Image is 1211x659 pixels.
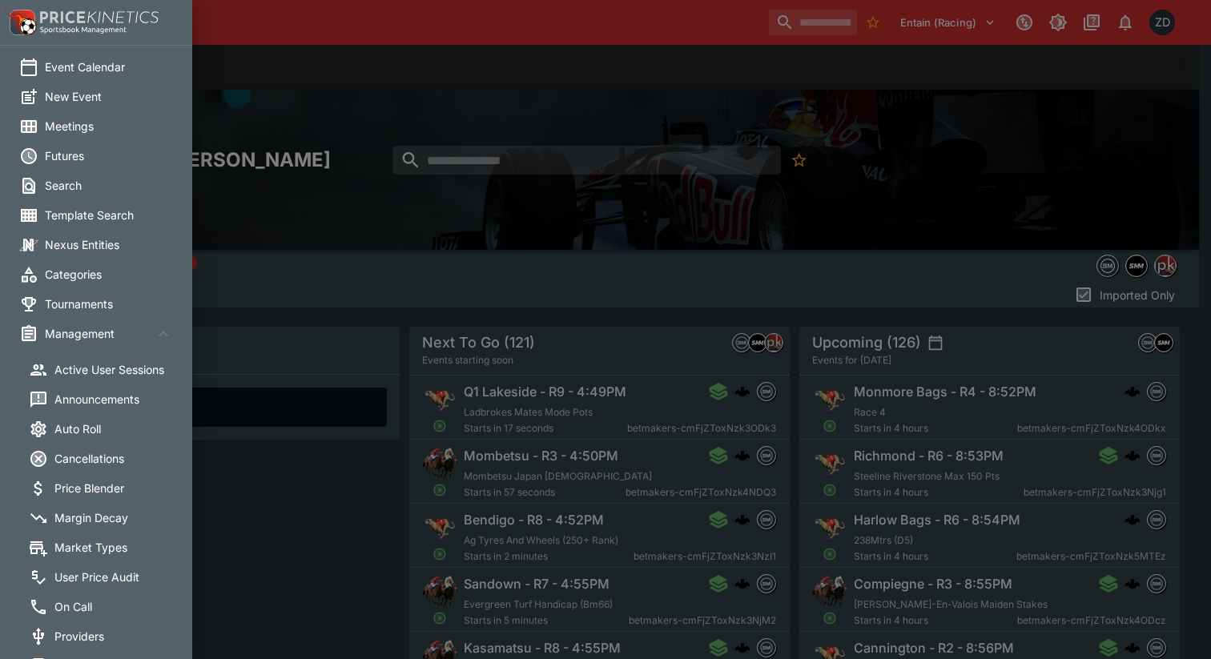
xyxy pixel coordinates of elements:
[54,569,183,585] span: User Price Audit
[45,236,173,253] span: Nexus Entities
[54,450,183,467] span: Cancellations
[40,11,159,23] img: PriceKinetics
[45,88,173,105] span: New Event
[45,58,173,75] span: Event Calendar
[45,177,173,194] span: Search
[40,26,127,34] img: Sportsbook Management
[54,361,183,378] span: Active User Sessions
[45,207,173,223] span: Template Search
[54,539,183,556] span: Market Types
[45,325,154,342] span: Management
[54,391,183,408] span: Announcements
[45,118,173,135] span: Meetings
[45,295,173,312] span: Tournaments
[54,509,183,526] span: Margin Decay
[5,6,37,38] img: PriceKinetics Logo
[54,420,183,437] span: Auto Roll
[54,480,183,496] span: Price Blender
[45,266,173,283] span: Categories
[54,598,183,615] span: On Call
[54,628,183,645] span: Providers
[45,147,173,164] span: Futures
